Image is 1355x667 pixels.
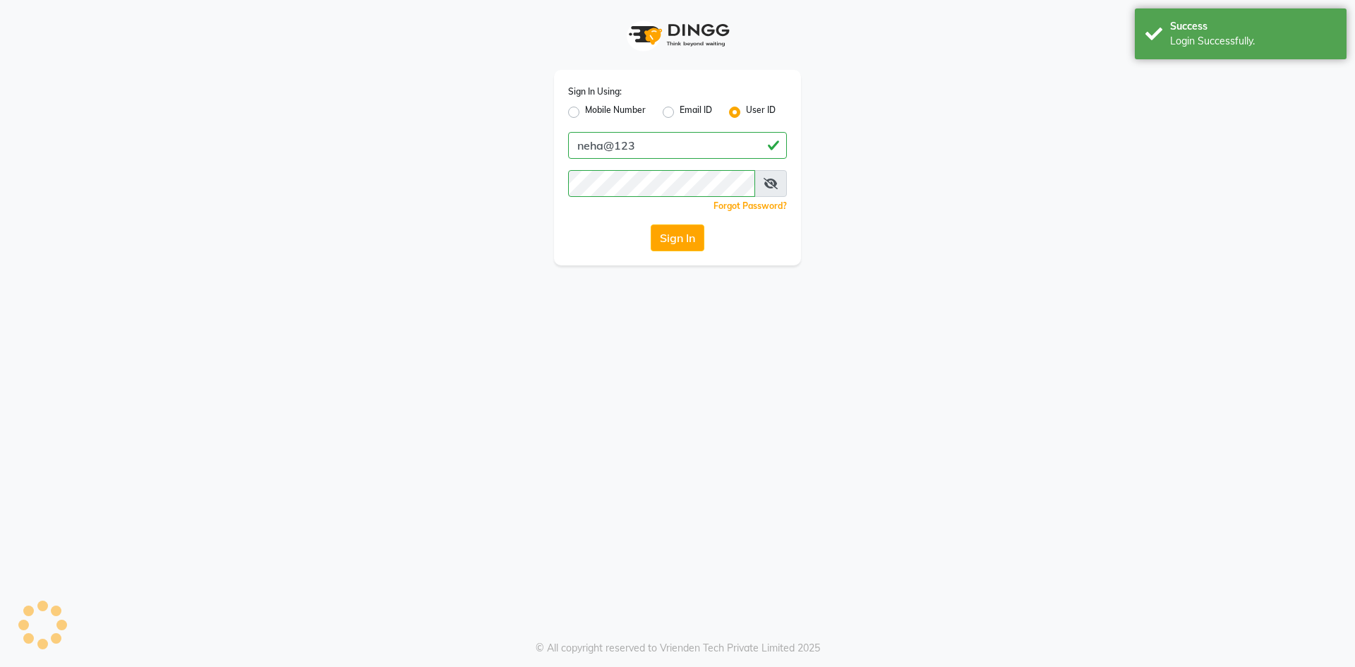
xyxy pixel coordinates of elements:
input: Username [568,132,787,159]
div: Login Successfully. [1170,34,1336,49]
input: Username [568,170,755,197]
label: User ID [746,104,776,121]
label: Email ID [680,104,712,121]
button: Sign In [651,224,704,251]
label: Sign In Using: [568,85,622,98]
a: Forgot Password? [713,200,787,211]
div: Success [1170,19,1336,34]
label: Mobile Number [585,104,646,121]
img: logo1.svg [621,14,734,56]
